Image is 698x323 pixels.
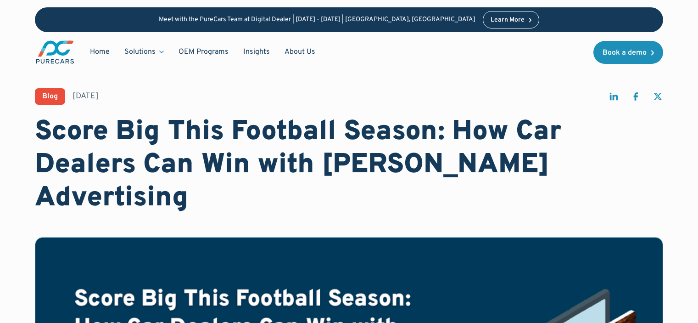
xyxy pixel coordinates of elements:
[593,41,663,64] a: Book a demo
[159,16,475,24] p: Meet with the PureCars Team at Digital Dealer | [DATE] - [DATE] | [GEOGRAPHIC_DATA], [GEOGRAPHIC_...
[73,91,99,102] div: [DATE]
[35,40,75,65] img: purecars logo
[652,91,663,106] a: share on twitter
[491,17,525,23] div: Learn More
[603,49,647,57] div: Book a demo
[171,43,236,61] a: OEM Programs
[277,43,323,61] a: About Us
[124,47,156,57] div: Solutions
[236,43,277,61] a: Insights
[630,91,641,106] a: share on facebook
[483,11,540,28] a: Learn More
[117,43,171,61] div: Solutions
[35,40,75,65] a: main
[42,93,58,100] div: Blog
[83,43,117,61] a: Home
[35,116,663,215] h1: Score Big This Football Season: How Car Dealers Can Win with [PERSON_NAME] Advertising
[608,91,619,106] a: share on linkedin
